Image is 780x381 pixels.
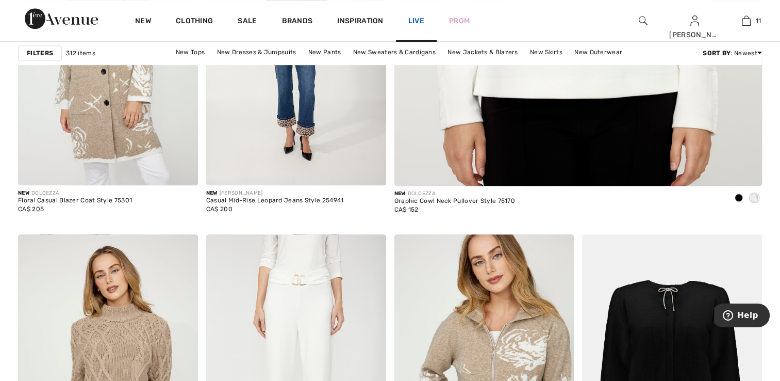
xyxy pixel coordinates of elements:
div: Casual Mid-Rise Leopard Jeans Style 254941 [206,197,344,204]
a: Brands [282,17,313,27]
a: New Skirts [525,45,568,59]
span: New [394,190,406,197]
span: 11 [756,16,761,25]
img: My Bag [742,14,751,27]
div: Graphic Cowl Neck Pullover Style 75170 [394,198,515,205]
a: New Tops [171,45,210,59]
a: New [135,17,151,27]
a: Clothing [176,17,213,27]
span: CA$ 200 [206,205,233,213]
a: Sign In [690,15,699,25]
div: Black [731,190,746,207]
div: Off-white [746,190,762,207]
a: Prom [449,15,470,26]
div: [PERSON_NAME] [206,189,344,197]
a: New Outerwear [569,45,627,59]
strong: Filters [27,49,53,58]
img: 1ère Avenue [25,8,98,29]
a: New Pants [303,45,346,59]
iframe: Opens a widget where you can find more information [714,304,770,329]
span: CA$ 205 [18,205,44,213]
span: New [18,190,29,196]
a: New Sweaters & Cardigans [348,45,441,59]
a: 11 [721,14,771,27]
a: Live [408,15,424,26]
div: Floral Casual Blazer Coat Style 75301 [18,197,132,204]
span: 312 items [66,49,95,58]
div: [PERSON_NAME] [669,29,720,40]
span: Inspiration [337,17,383,27]
a: New Dresses & Jumpsuits [212,45,302,59]
div: DOLCEZZA [394,190,515,198]
img: search the website [639,14,648,27]
strong: Sort By [703,50,731,57]
a: New Jackets & Blazers [442,45,523,59]
span: CA$ 152 [394,206,419,213]
a: Sale [238,17,257,27]
span: New [206,190,218,196]
div: : Newest [703,49,762,58]
img: My Info [690,14,699,27]
div: DOLCEZZA [18,189,132,197]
